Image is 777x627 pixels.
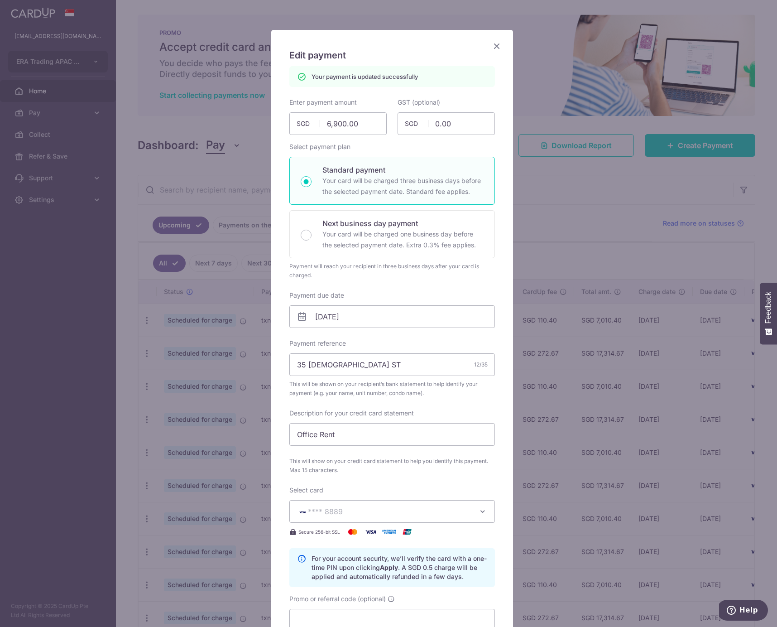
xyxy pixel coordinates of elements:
[297,509,308,515] img: VISA
[398,112,495,135] input: 0.00
[289,112,387,135] input: 0.00
[398,98,440,107] label: GST (optional)
[380,564,398,571] b: Apply
[344,526,362,537] img: Mastercard
[322,164,484,175] p: Standard payment
[322,229,484,251] p: Your card will be charged one business day before the selected payment date. Extra 0.3% fee applies.
[289,142,350,151] label: Select payment plan
[289,48,495,63] h5: Edit payment
[312,554,487,581] p: For your account security, we’ll verify the card with a one-time PIN upon clicking . A SGD 0.5 ch...
[398,526,416,537] img: UnionPay
[322,218,484,229] p: Next business day payment
[289,486,323,495] label: Select card
[297,119,320,128] span: SGD
[289,291,344,300] label: Payment due date
[719,600,768,622] iframe: Opens a widget where you can find more information
[362,526,380,537] img: Visa
[289,305,495,328] input: DD / MM / YYYY
[764,292,772,323] span: Feedback
[289,339,346,348] label: Payment reference
[289,380,495,398] span: This will be shown on your recipient’s bank statement to help identify your payment (e.g. your na...
[289,262,495,280] div: Payment will reach your recipient in three business days after your card is charged.
[312,72,418,81] p: Your payment is updated successfully
[289,594,386,603] span: Promo or referral code (optional)
[289,457,495,475] span: This will show on your credit card statement to help you identify this payment. Max 15 characters.
[760,283,777,344] button: Feedback - Show survey
[298,528,340,535] span: Secure 256-bit SSL
[322,175,484,197] p: Your card will be charged three business days before the selected payment date. Standard fee appl...
[380,526,398,537] img: American Express
[289,98,357,107] label: Enter payment amount
[491,41,502,52] button: Close
[405,119,428,128] span: SGD
[289,409,414,418] label: Description for your credit card statement
[474,360,488,369] div: 12/35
